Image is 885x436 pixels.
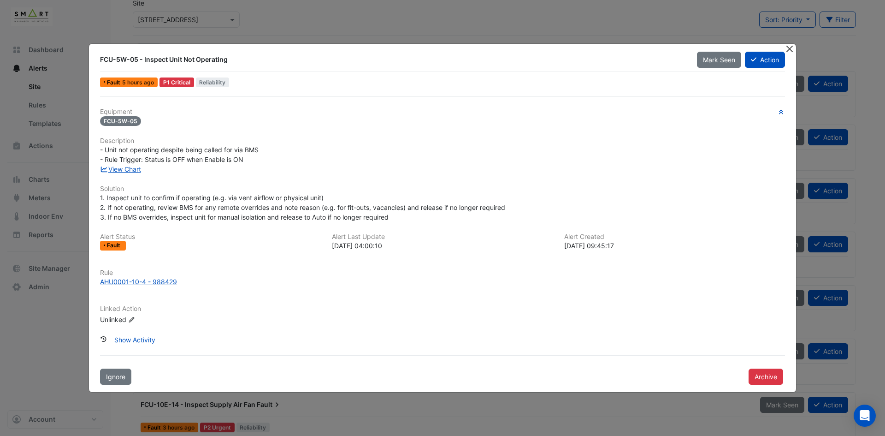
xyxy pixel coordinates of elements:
[332,233,553,241] h6: Alert Last Update
[100,55,686,64] div: FCU-5W-05 - Inspect Unit Not Operating
[196,78,230,87] span: Reliability
[100,369,131,385] button: Ignore
[100,314,211,324] div: Unlinked
[100,277,177,287] div: AHU0001-10-4 - 988429
[159,78,194,87] div: P1 Critical
[785,44,794,54] button: Close
[749,369,783,385] button: Archive
[100,194,505,221] span: 1. Inspect unit to confirm if operating (e.g. via vent airflow or physical unit) 2. If not operat...
[100,305,785,313] h6: Linked Action
[128,316,135,323] fa-icon: Edit Linked Action
[100,108,785,116] h6: Equipment
[697,52,741,68] button: Mark Seen
[100,277,785,287] a: AHU0001-10-4 - 988429
[854,405,876,427] div: Open Intercom Messenger
[100,116,141,126] span: FCU-5W-05
[122,79,154,86] span: Wed 20-Aug-2025 11:00 PST
[100,185,785,193] h6: Solution
[100,146,259,163] span: - Unit not operating despite being called for via BMS - Rule Trigger: Status is OFF when Enable i...
[100,165,141,173] a: View Chart
[100,269,785,277] h6: Rule
[100,137,785,145] h6: Description
[108,332,161,348] button: Show Activity
[332,241,553,251] div: [DATE] 04:00:10
[703,56,735,64] span: Mark Seen
[107,243,122,248] span: Fault
[564,241,785,251] div: [DATE] 09:45:17
[564,233,785,241] h6: Alert Created
[745,52,785,68] button: Action
[100,233,321,241] h6: Alert Status
[106,373,125,381] span: Ignore
[107,80,122,85] span: Fault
